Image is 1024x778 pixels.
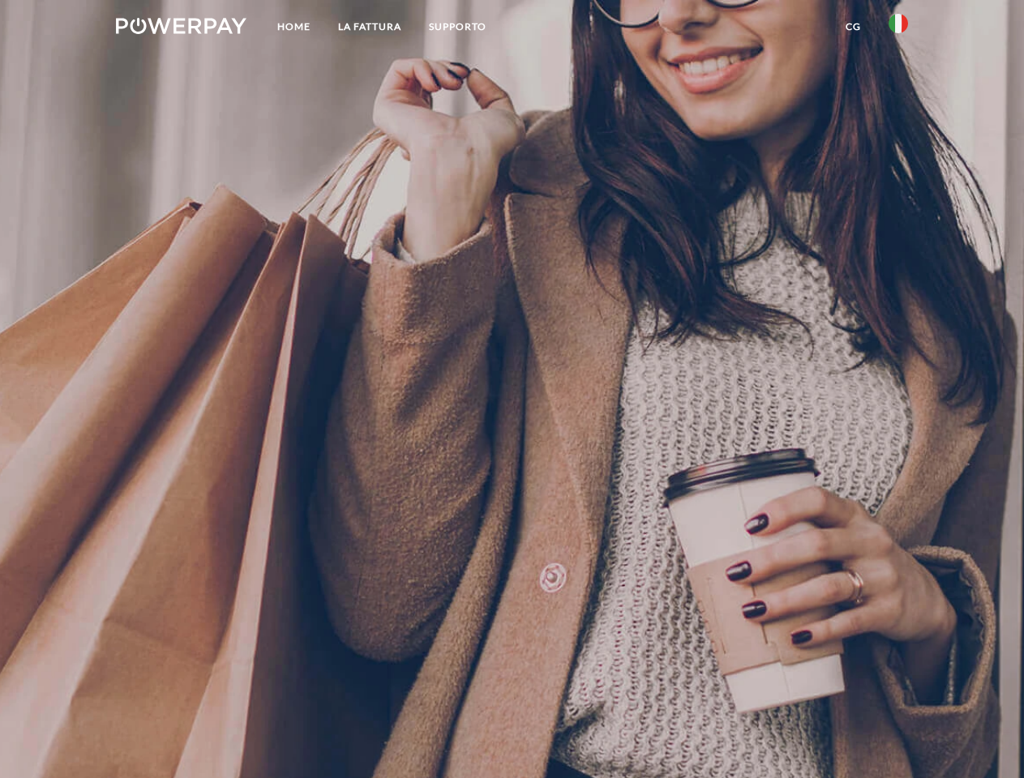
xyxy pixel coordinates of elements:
[263,12,324,41] a: Home
[889,14,908,33] img: it
[116,18,246,34] img: logo-powerpay-white.svg
[415,12,500,41] a: Supporto
[832,12,875,41] a: CG
[324,12,415,41] a: LA FATTURA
